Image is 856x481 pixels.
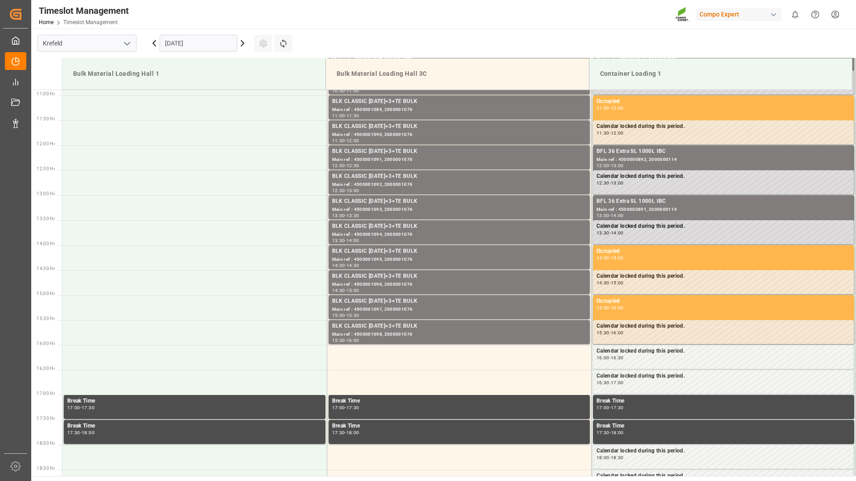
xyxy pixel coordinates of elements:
[345,406,346,410] div: -
[597,422,851,431] div: Break Time
[332,431,345,435] div: 17:30
[611,456,624,460] div: 18:30
[345,338,346,342] div: -
[67,406,80,410] div: 17:00
[160,35,237,52] input: DD.MM.YYYY
[609,306,611,310] div: -
[332,297,586,306] div: BLK CLASSIC [DATE]+3+TE BULK
[37,141,55,146] span: 12:00 Hr
[611,281,624,285] div: 15:00
[37,91,55,96] span: 11:00 Hr
[609,214,611,218] div: -
[346,214,359,218] div: 13:30
[611,381,624,385] div: 17:00
[332,139,345,143] div: 11:30
[597,222,850,231] div: Calendar locked during this period.
[611,131,624,135] div: 12:00
[675,7,690,22] img: Screenshot%202023-09-29%20at%2010.02.21.png_1712312052.png
[611,106,624,110] div: 12:00
[597,322,850,331] div: Calendar locked during this period.
[696,8,782,21] div: Compo Expert
[597,297,851,306] div: Occupied
[345,189,346,193] div: -
[82,406,95,410] div: 17:30
[346,114,359,118] div: 11:30
[37,366,55,371] span: 16:30 Hr
[597,472,850,481] div: Calendar locked during this period.
[332,97,586,106] div: BLK CLASSIC [DATE]+3+TE BULK
[346,313,359,317] div: 15:30
[597,147,851,156] div: BFL 36 Extra SL 1000L IBC
[332,122,586,131] div: BLK CLASSIC [DATE]+3+TE BULK
[332,214,345,218] div: 13:00
[37,166,55,171] span: 12:30 Hr
[332,397,586,406] div: Break Time
[609,281,611,285] div: -
[332,89,345,93] div: 10:30
[332,338,345,342] div: 15:30
[611,164,624,168] div: 13:00
[609,431,611,435] div: -
[332,306,586,313] div: Main ref : 4500001097, 2000001076
[609,456,611,460] div: -
[37,266,55,271] span: 14:30 Hr
[609,256,611,260] div: -
[37,216,55,221] span: 13:30 Hr
[333,66,582,82] div: Bulk Material Loading Hall 3C
[332,247,586,256] div: BLK CLASSIC [DATE]+3+TE BULK
[345,139,346,143] div: -
[609,231,611,235] div: -
[597,197,851,206] div: BFL 36 Extra SL 1000L IBC
[597,272,850,281] div: Calendar locked during this period.
[597,456,609,460] div: 18:00
[346,189,359,193] div: 13:00
[597,231,609,235] div: 13:30
[346,164,359,168] div: 12:30
[332,172,586,181] div: BLK CLASSIC [DATE]+3+TE BULK
[332,106,586,114] div: Main ref : 4500001089, 2000001076
[611,181,624,185] div: 13:00
[346,139,359,143] div: 12:00
[346,288,359,292] div: 15:00
[597,447,850,456] div: Calendar locked during this period.
[597,164,609,168] div: 12:00
[37,391,55,396] span: 17:00 Hr
[332,156,586,164] div: Main ref : 4500001091, 2000001076
[37,35,136,52] input: Type to search/select
[611,306,624,310] div: 16:00
[39,4,129,17] div: Timeslot Management
[597,214,609,218] div: 13:00
[597,66,845,82] div: Container Loading 1
[346,431,359,435] div: 18:00
[37,441,55,446] span: 18:00 Hr
[332,114,345,118] div: 11:00
[332,288,345,292] div: 14:30
[805,4,825,25] button: Help Center
[611,256,624,260] div: 15:00
[37,241,55,246] span: 14:00 Hr
[611,214,624,218] div: 14:00
[332,331,586,338] div: Main ref : 4500001098, 2000001076
[597,97,851,106] div: Occupied
[332,322,586,331] div: BLK CLASSIC [DATE]+3+TE BULK
[332,206,586,214] div: Main ref : 4500001093, 2000001076
[39,19,53,25] a: Home
[345,238,346,243] div: -
[597,131,609,135] div: 11:30
[332,189,345,193] div: 12:30
[80,431,82,435] div: -
[597,247,851,256] div: Occupied
[37,191,55,196] span: 13:00 Hr
[611,331,624,335] div: 16:00
[80,406,82,410] div: -
[597,256,609,260] div: 14:00
[597,431,609,435] div: 17:30
[345,164,346,168] div: -
[597,347,850,356] div: Calendar locked during this period.
[597,281,609,285] div: 14:30
[611,356,624,360] div: 16:30
[345,431,346,435] div: -
[332,422,586,431] div: Break Time
[332,238,345,243] div: 13:30
[597,397,851,406] div: Break Time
